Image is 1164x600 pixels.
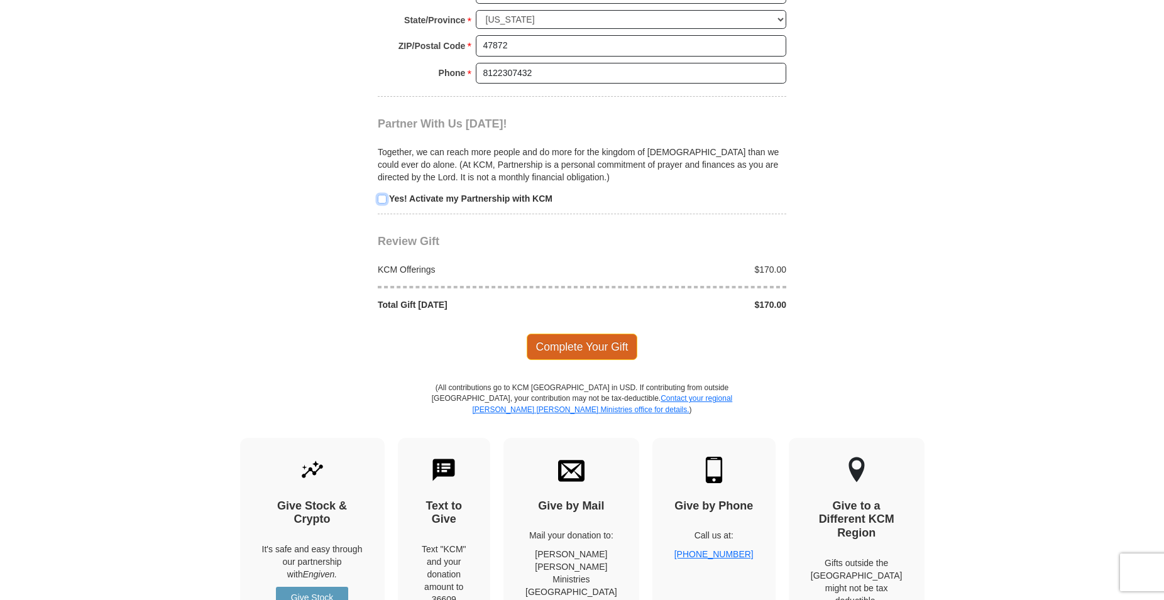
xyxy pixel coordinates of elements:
strong: Phone [439,64,466,82]
p: Mail your donation to: [525,529,617,542]
img: text-to-give.svg [431,457,457,483]
h4: Give Stock & Crypto [262,499,363,526]
a: Contact your regional [PERSON_NAME] [PERSON_NAME] Ministries office for details. [472,394,732,413]
h4: Give by Phone [674,499,754,513]
div: KCM Offerings [371,263,583,276]
div: Total Gift [DATE] [371,298,583,311]
img: other-region [848,457,865,483]
div: $170.00 [582,263,793,276]
p: It's safe and easy through our partnership with [262,543,363,581]
span: Complete Your Gift [527,334,638,360]
img: envelope.svg [558,457,585,483]
strong: Yes! Activate my Partnership with KCM [389,194,552,204]
img: give-by-stock.svg [299,457,326,483]
a: [PHONE_NUMBER] [674,549,754,559]
span: Partner With Us [DATE]! [378,117,507,130]
h4: Give by Mail [525,499,617,513]
i: Engiven. [303,569,337,579]
strong: State/Province [404,11,465,29]
p: Together, we can reach more people and do more for the kingdom of [DEMOGRAPHIC_DATA] than we coul... [378,146,786,183]
h4: Give to a Different KCM Region [811,499,903,540]
strong: ZIP/Postal Code [398,37,466,55]
div: $170.00 [582,298,793,311]
p: Call us at: [674,529,754,542]
span: Review Gift [378,235,439,248]
h4: Text to Give [420,499,469,526]
img: mobile.svg [701,457,727,483]
p: [PERSON_NAME] [PERSON_NAME] Ministries [GEOGRAPHIC_DATA] [525,548,617,598]
p: (All contributions go to KCM [GEOGRAPHIC_DATA] in USD. If contributing from outside [GEOGRAPHIC_D... [431,383,733,437]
